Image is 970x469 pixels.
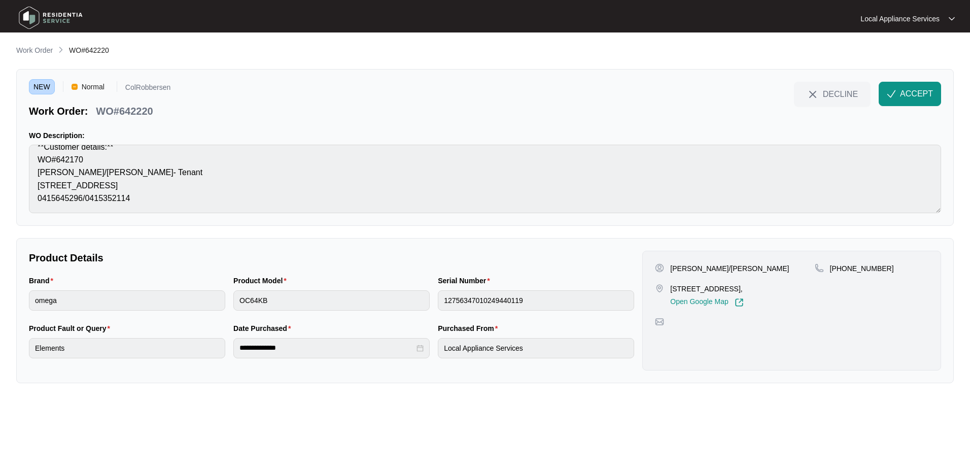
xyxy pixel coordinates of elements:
button: close-IconDECLINE [794,82,871,106]
img: dropdown arrow [949,16,955,21]
img: Link-External [735,298,744,307]
p: Local Appliance Services [860,14,940,24]
p: WO Description: [29,130,941,141]
p: [STREET_ADDRESS], [670,284,743,294]
span: Normal [78,79,109,94]
p: ColRobbersen [125,84,171,94]
span: ACCEPT [900,88,933,100]
textarea: Hi Team, Please organise and attend service call for an OC64KB Request Lodged by: Service agent P... [29,145,941,213]
img: residentia service logo [15,3,86,33]
p: Work Order [16,45,53,55]
img: map-pin [815,263,824,273]
input: Product Model [233,290,430,311]
label: Purchased From [438,323,502,333]
img: user-pin [655,263,664,273]
input: Date Purchased [239,343,414,353]
img: close-Icon [807,88,819,100]
button: check-IconACCEPT [879,82,941,106]
label: Product Fault or Query [29,323,114,333]
img: check-Icon [887,89,896,98]
input: Brand [29,290,225,311]
input: Serial Number [438,290,634,311]
img: map-pin [655,284,664,293]
p: WO#642220 [96,104,153,118]
span: NEW [29,79,55,94]
p: Product Details [29,251,634,265]
a: Work Order [14,45,55,56]
span: DECLINE [823,88,858,99]
p: [PHONE_NUMBER] [830,263,894,274]
img: Vercel Logo [72,84,78,90]
label: Product Model [233,276,291,286]
input: Product Fault or Query [29,338,225,358]
a: Open Google Map [670,298,743,307]
label: Serial Number [438,276,494,286]
input: Purchased From [438,338,634,358]
img: chevron-right [57,46,65,54]
label: Date Purchased [233,323,295,333]
span: WO#642220 [69,46,109,54]
p: [PERSON_NAME]/[PERSON_NAME] [670,263,789,274]
p: Work Order: [29,104,88,118]
label: Brand [29,276,57,286]
img: map-pin [655,317,664,326]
